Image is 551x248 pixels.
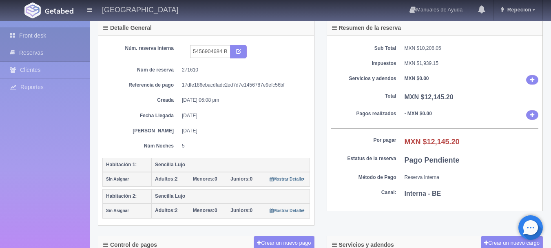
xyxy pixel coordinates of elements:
[331,45,396,52] dt: Sub Total
[182,97,304,104] dd: [DATE] 06:08 pm
[45,8,73,14] img: Getabed
[405,190,441,197] b: Interna - BE
[182,67,304,74] dd: 271610
[193,176,217,182] span: 0
[106,193,137,199] b: Habitación 2:
[331,174,396,181] dt: Método de Pago
[270,208,305,213] small: Mostrar Detalle
[152,158,310,172] th: Sencilla Lujo
[405,174,539,181] dd: Reserva Interna
[182,143,304,150] dd: 5
[193,208,215,213] strong: Menores:
[331,75,396,82] dt: Servicios y adendos
[230,208,252,213] span: 0
[106,162,137,168] b: Habitación 1:
[155,176,177,182] span: 2
[108,127,174,134] dt: [PERSON_NAME]
[102,4,178,14] h4: [GEOGRAPHIC_DATA]
[405,76,429,81] b: MXN $0.00
[505,7,531,13] span: Repecion
[182,82,304,89] dd: 17dfe186ebacdfadc2ed7d7e1456787e9efc56bf
[230,176,252,182] span: 0
[182,127,304,134] dd: [DATE]
[106,208,129,213] small: Sin Asignar
[193,208,217,213] span: 0
[155,176,175,182] strong: Adultos:
[405,94,454,101] b: MXN $12,145.20
[405,111,432,116] b: - MXN $0.00
[270,177,305,181] small: Mostrar Detalle
[108,67,174,74] dt: Núm de reserva
[331,110,396,117] dt: Pagos realizados
[108,112,174,119] dt: Fecha Llegada
[108,143,174,150] dt: Núm Noches
[24,2,41,18] img: Getabed
[103,242,157,248] h4: Control de pagos
[332,25,401,31] h4: Resumen de la reserva
[182,112,304,119] dd: [DATE]
[405,138,460,146] b: MXN $12,145.20
[193,176,215,182] strong: Menores:
[108,82,174,89] dt: Referencia de pago
[331,155,396,162] dt: Estatus de la reserva
[331,93,396,100] dt: Total
[155,208,175,213] strong: Adultos:
[405,45,539,52] dd: MXN $10,206.05
[155,208,177,213] span: 2
[331,189,396,196] dt: Canal:
[230,208,250,213] strong: Juniors:
[108,97,174,104] dt: Creada
[106,177,129,181] small: Sin Asignar
[332,242,394,248] h4: Servicios y adendos
[230,176,250,182] strong: Juniors:
[331,137,396,144] dt: Por pagar
[108,45,174,52] dt: Núm. reserva interna
[270,176,305,182] a: Mostrar Detalle
[270,208,305,213] a: Mostrar Detalle
[152,190,310,204] th: Sencilla Lujo
[405,156,460,164] b: Pago Pendiente
[103,25,152,31] h4: Detalle General
[331,60,396,67] dt: Impuestos
[405,60,539,67] dd: MXN $1,939.15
